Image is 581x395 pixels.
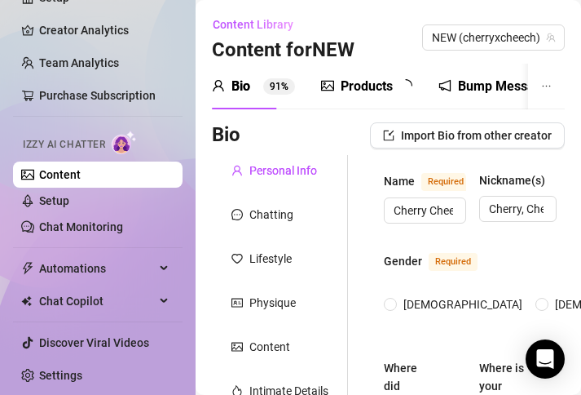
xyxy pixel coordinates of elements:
button: Import Bio from other creator [370,122,565,149]
h3: Bio [212,122,240,149]
div: Name [384,172,415,190]
span: picture [231,341,243,353]
span: Automations [39,255,155,282]
div: Personal Info [249,162,317,180]
div: Physique [249,294,296,312]
h3: Content for NEW [212,38,354,64]
span: Content Library [213,18,293,31]
div: Content [249,338,290,356]
span: loading [399,79,412,92]
label: Nickname(s) [479,171,557,189]
a: Settings [39,369,82,382]
span: user [212,79,225,92]
label: Name [384,171,466,191]
div: Nickname(s) [479,171,545,189]
a: Discover Viral Videos [39,336,149,349]
input: Name [394,202,453,220]
span: heart [231,253,243,264]
span: Izzy AI Chatter [23,137,105,153]
span: message [231,209,243,220]
span: picture [321,79,334,92]
a: Content [39,168,81,181]
span: Required [421,173,470,191]
a: Setup [39,194,69,207]
button: ellipsis [528,64,565,109]
span: [DEMOGRAPHIC_DATA] [397,295,529,313]
span: NEW (cherryxcheech) [432,25,555,50]
div: Chatting [249,206,293,224]
span: user [231,165,243,176]
div: Products [341,77,393,96]
input: Nickname(s) [489,200,544,218]
a: Creator Analytics [39,17,169,43]
a: Chat Monitoring [39,220,123,233]
div: Bio [231,77,250,96]
div: Bump Messages [458,77,556,96]
span: notification [438,79,451,92]
span: idcard [231,297,243,308]
label: Gender [384,251,495,271]
span: Chat Copilot [39,288,155,314]
span: Required [429,253,478,271]
div: Lifestyle [249,250,292,268]
div: Open Intercom Messenger [526,340,565,379]
sup: 91% [263,78,295,95]
div: Gender [384,252,422,270]
span: import [383,130,394,141]
a: Purchase Subscription [39,89,156,102]
a: Team Analytics [39,56,119,69]
span: ellipsis [541,81,552,91]
img: AI Chatter [112,131,137,154]
button: Content Library [212,11,306,38]
span: Import Bio from other creator [401,129,552,142]
span: thunderbolt [21,262,34,275]
img: Chat Copilot [21,295,32,307]
span: team [546,33,556,42]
